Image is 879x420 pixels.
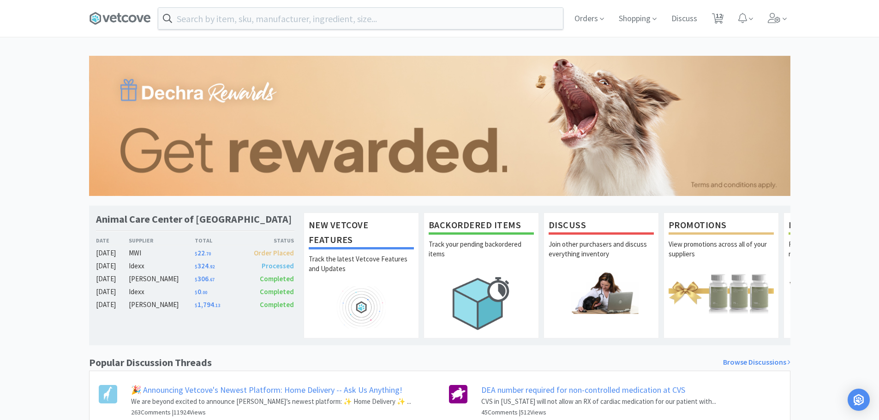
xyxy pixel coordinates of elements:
[195,277,197,283] span: $
[96,260,294,272] a: [DATE]Idexx$324.92Processed
[89,56,790,196] img: 68361da09ae4415aa60d2b591e5f818c.jpg
[129,236,195,245] div: Supplier
[708,16,727,24] a: 12
[260,300,294,309] span: Completed
[549,272,654,314] img: hero_discuss.png
[96,248,129,259] div: [DATE]
[129,260,195,272] div: Idexx
[262,261,294,270] span: Processed
[195,274,215,283] span: 306
[96,286,294,297] a: [DATE]Idexx$0.00Completed
[195,251,197,257] span: $
[96,286,129,297] div: [DATE]
[96,273,294,284] a: [DATE][PERSON_NAME]$306.67Completed
[195,261,215,270] span: 324
[129,299,195,310] div: [PERSON_NAME]
[260,287,294,296] span: Completed
[429,272,534,335] img: hero_backorders.png
[260,274,294,283] span: Completed
[131,385,402,395] a: 🎉 Announcing Vetcove's Newest Platform: Home Delivery -- Ask Us Anything!
[195,290,197,296] span: $
[668,15,701,23] a: Discuss
[481,396,716,407] p: CVS in [US_STATE] will not allow an RX of cardiac medication for our patient with...
[669,218,774,235] h1: Promotions
[304,213,419,338] a: New Vetcove FeaturesTrack the latest Vetcove Features and Updates
[309,254,414,286] p: Track the latest Vetcove Features and Updates
[96,213,292,226] h1: Animal Care Center of [GEOGRAPHIC_DATA]
[129,273,195,284] div: [PERSON_NAME]
[96,248,294,259] a: [DATE]MWI$22.70Order Placed
[96,299,294,310] a: [DATE][PERSON_NAME]$1,794.13Completed
[429,218,534,235] h1: Backordered Items
[195,302,197,308] span: $
[129,286,195,297] div: Idexx
[245,236,294,245] div: Status
[309,286,414,328] img: hero_feature_roadmap.png
[158,8,563,29] input: Search by item, sku, manufacturer, ingredient, size...
[549,239,654,272] p: Join other purchasers and discuss everything inventory
[429,239,534,272] p: Track your pending backordered items
[544,213,659,338] a: DiscussJoin other purchasers and discuss everything inventory
[195,264,197,270] span: $
[723,356,790,368] a: Browse Discussions
[131,396,411,407] p: We are beyond excited to announce [PERSON_NAME]’s newest platform: ✨ Home Delivery ✨ ...
[309,218,414,249] h1: New Vetcove Features
[195,287,207,296] span: 0
[254,248,294,257] span: Order Placed
[89,355,212,371] h1: Popular Discussion Threads
[205,251,211,257] span: . 70
[195,248,211,257] span: 22
[214,302,220,308] span: . 13
[195,236,245,245] div: Total
[669,272,774,314] img: hero_promotions.png
[131,407,411,417] h6: 263 Comments | 11924 Views
[96,236,129,245] div: Date
[96,260,129,272] div: [DATE]
[481,407,716,417] h6: 45 Comments | 512 Views
[664,213,779,338] a: PromotionsView promotions across all of your suppliers
[96,273,129,284] div: [DATE]
[201,290,207,296] span: . 00
[549,218,654,235] h1: Discuss
[481,385,685,395] a: DEA number required for non-controlled medication at CVS
[669,239,774,272] p: View promotions across all of your suppliers
[129,248,195,259] div: MWI
[96,299,129,310] div: [DATE]
[209,277,215,283] span: . 67
[195,300,220,309] span: 1,794
[848,389,870,411] div: Open Intercom Messenger
[424,213,539,338] a: Backordered ItemsTrack your pending backordered items
[209,264,215,270] span: . 92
